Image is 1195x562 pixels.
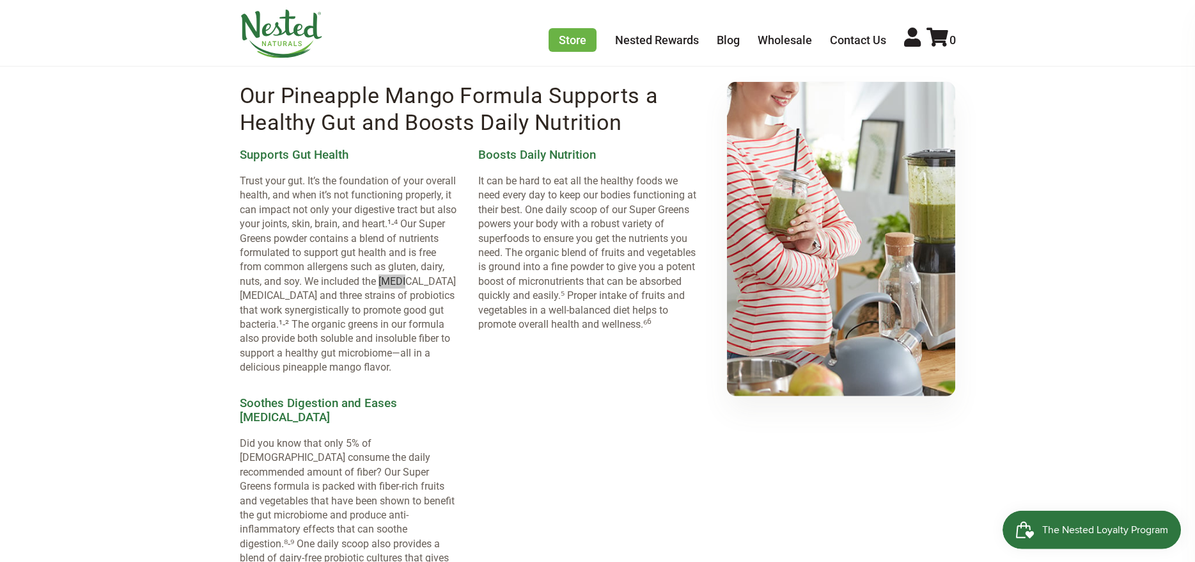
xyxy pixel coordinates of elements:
h2: Our Pineapple Mango Formula Supports a Healthy Gut and Boosts Daily Nutrition [240,82,717,136]
span: 0 [949,33,956,47]
h3: Supports Gut Health [240,149,458,163]
a: Wholesale [758,33,812,47]
p: It can be hard to eat all the healthy foods we need every day to keep our bodies functioning at t... [478,174,696,332]
h3: Boosts Daily Nutrition [478,149,696,163]
img: Health Benefits [727,82,955,396]
iframe: Button to open loyalty program pop-up [1003,511,1182,549]
a: 0 [926,33,956,47]
a: Store [549,28,597,52]
sup: 6 [647,317,652,326]
a: Blog [717,33,740,47]
h3: Soothes Digestion and Eases [MEDICAL_DATA] [240,397,458,424]
p: Trust your gut. It’s the foundation of your overall health, and when it’s not functioning properl... [240,174,458,375]
a: Contact Us [830,33,886,47]
a: Nested Rewards [615,33,699,47]
img: Nested Naturals [240,10,323,58]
